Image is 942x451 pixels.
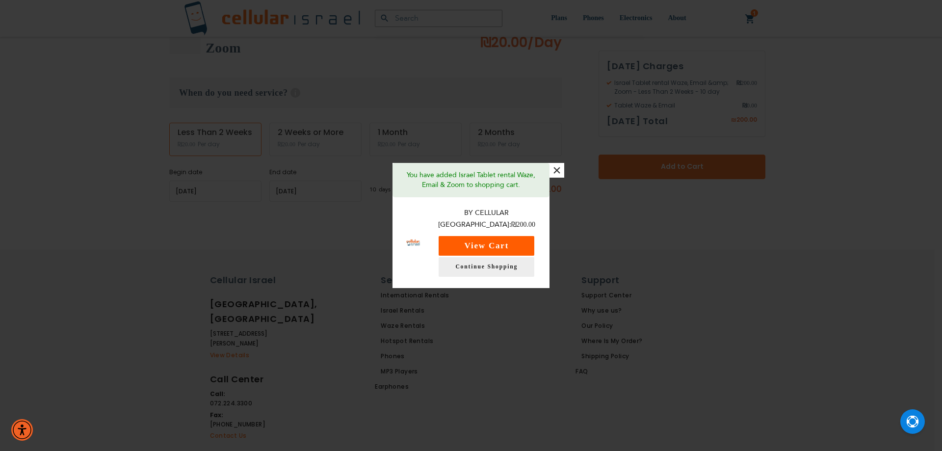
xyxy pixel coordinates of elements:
span: ₪200.00 [511,221,536,228]
button: × [549,163,564,178]
p: You have added Israel Tablet rental Waze, Email & Zoom to shopping cart. [400,170,542,190]
p: By Cellular [GEOGRAPHIC_DATA]: [434,207,540,231]
button: View Cart [439,236,534,256]
div: Accessibility Menu [11,419,33,441]
a: Continue Shopping [439,257,534,277]
img: cellisrael_placeholder_1 [402,232,424,254]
